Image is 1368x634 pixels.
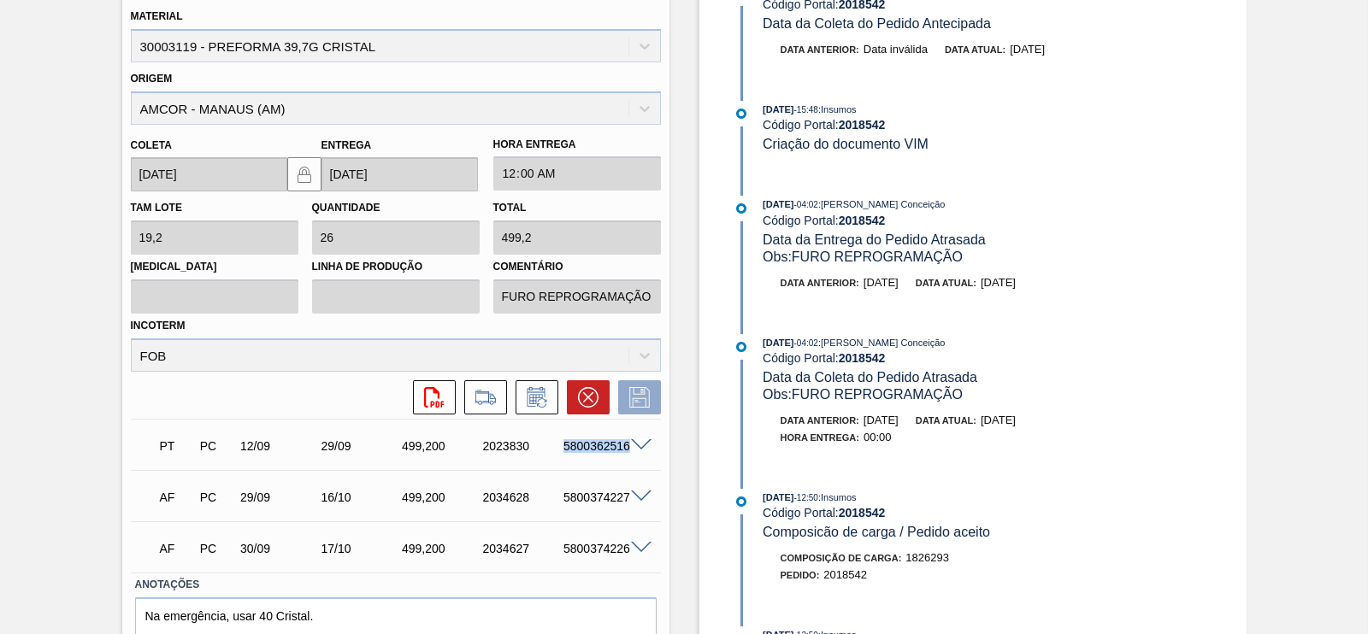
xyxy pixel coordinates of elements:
[736,342,746,352] img: atual
[839,118,886,132] strong: 2018542
[781,570,820,580] span: Pedido :
[160,542,192,555] p: AF
[736,203,746,214] img: atual
[981,276,1016,289] span: [DATE]
[763,214,1169,227] div: Código Portal:
[317,542,406,555] div: 17/10/2025
[196,490,237,504] div: Pedido de Compra
[398,439,486,453] div: 499,200
[131,73,173,85] label: Origem
[398,542,486,555] div: 499,200
[156,530,197,567] div: Aguardando Faturamento
[196,542,237,555] div: Pedido de Compra
[839,351,886,365] strong: 2018542
[610,380,661,414] div: Salvar Pedido
[398,490,486,504] div: 499,200
[763,137,929,151] span: Criação do documento VIM
[763,199,793,209] span: [DATE]
[196,439,237,453] div: Pedido de Compra
[794,105,818,114] span: - 15:48
[818,199,946,209] span: : [PERSON_NAME] Conceição
[864,431,892,443] span: 00:00
[131,139,172,151] label: Coleta
[864,276,899,289] span: [DATE]
[763,506,1169,520] div: Código Portal:
[321,157,478,191] input: dd/mm/yyyy
[559,439,648,453] div: 5800362516
[916,415,976,426] span: Data atual:
[131,320,186,332] label: Incoterm
[818,492,857,502] span: : Insumos
[763,351,1169,365] div: Código Portal:
[945,44,1005,55] span: Data atual:
[493,202,527,214] label: Total
[781,432,860,443] span: Hora Entrega :
[794,200,818,209] span: - 04:02
[763,16,991,31] span: Data da Coleta do Pedido Antecipada
[131,255,298,279] label: [MEDICAL_DATA]
[236,490,325,504] div: 29/09/2025
[456,380,507,414] div: Ir para Composição de Carga
[236,439,325,453] div: 12/09/2025
[818,338,946,348] span: : [PERSON_NAME] Conceição
[823,568,867,581] span: 2018542
[131,10,183,22] label: Material
[287,157,321,191] button: locked
[763,118,1169,132] div: Código Portal:
[312,202,380,214] label: Quantidade
[131,202,182,214] label: Tam lote
[312,255,480,279] label: Linha de Produção
[317,490,406,504] div: 16/10/2025
[781,278,859,288] span: Data anterior:
[781,44,859,55] span: Data anterior:
[981,414,1016,426] span: [DATE]
[493,255,661,279] label: Comentário
[321,139,372,151] label: Entrega
[156,478,197,516] div: Aguardando Faturamento
[317,439,406,453] div: 29/09/2025
[763,232,986,247] span: Data da Entrega do Pedido Atrasada
[763,387,963,402] span: Obs: FURO REPROGRAMAÇÃO
[160,490,192,504] p: AF
[781,553,902,563] span: Composição de Carga :
[781,415,859,426] span: Data anterior:
[916,278,976,288] span: Data atual:
[479,490,568,504] div: 2034628
[736,496,746,507] img: atual
[736,109,746,119] img: atual
[794,493,818,502] span: - 12:50
[1010,43,1045,56] span: [DATE]
[559,490,648,504] div: 5800374227
[763,525,990,539] span: Composicão de carga / Pedido aceito
[864,43,928,56] span: Data inválida
[156,427,197,465] div: Pedido em Trânsito
[479,542,568,555] div: 2034627
[763,492,793,502] span: [DATE]
[818,104,857,114] span: : Insumos
[507,380,558,414] div: Informar alteração no pedido
[131,157,287,191] input: dd/mm/yyyy
[160,439,192,453] p: PT
[135,572,657,597] label: Anotações
[794,338,818,348] span: - 04:02
[839,506,886,520] strong: 2018542
[763,338,793,348] span: [DATE]
[905,551,949,564] span: 1826293
[763,249,963,264] span: Obs: FURO REPROGRAMAÇÃO
[763,104,793,114] span: [DATE]
[559,542,648,555] div: 5800374226
[839,214,886,227] strong: 2018542
[236,542,325,555] div: 30/09/2025
[558,380,610,414] div: Cancelar pedido
[493,132,661,157] label: Hora Entrega
[479,439,568,453] div: 2023830
[763,370,977,385] span: Data da Coleta do Pedido Atrasada
[864,414,899,426] span: [DATE]
[404,380,456,414] div: Abrir arquivo PDF
[294,164,315,185] img: locked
